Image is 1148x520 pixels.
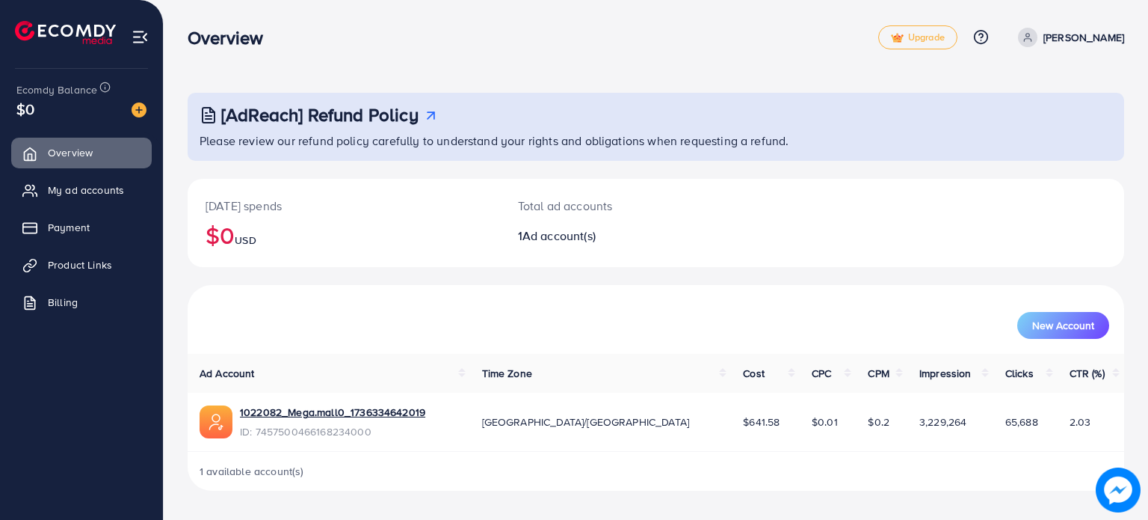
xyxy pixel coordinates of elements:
a: 1022082_Mega.mall0_1736334642019 [240,405,425,420]
h2: 1 [518,229,716,243]
a: My ad accounts [11,175,152,205]
span: $0 [16,98,34,120]
span: $641.58 [743,415,780,429]
h2: $0 [206,221,482,249]
img: tick [891,33,904,43]
span: USD [235,233,256,248]
span: Cost [743,366,765,381]
span: Product Links [48,257,112,272]
span: ID: 7457500466168234000 [240,424,425,439]
span: CPM [868,366,889,381]
span: Ad Account [200,366,255,381]
a: tickUpgrade [878,25,957,49]
span: $0.01 [812,415,838,429]
span: Clicks [1005,366,1034,381]
img: image [132,103,146,117]
span: Upgrade [891,32,945,43]
span: [GEOGRAPHIC_DATA]/[GEOGRAPHIC_DATA] [482,415,690,429]
button: New Account [1017,312,1109,339]
span: CTR (%) [1070,366,1105,381]
span: 3,229,264 [919,415,966,429]
p: Total ad accounts [518,197,716,215]
span: Impression [919,366,972,381]
img: menu [132,28,149,46]
img: ic-ads-acc.e4c84228.svg [200,406,232,438]
span: 2.03 [1070,415,1091,429]
span: Payment [48,220,90,235]
p: Please review our refund policy carefully to understand your rights and obligations when requesti... [200,132,1115,150]
a: Product Links [11,250,152,280]
img: logo [15,21,116,44]
span: 65,688 [1005,415,1038,429]
span: Overview [48,145,93,160]
h3: [AdReach] Refund Policy [221,104,419,126]
a: Overview [11,138,152,168]
span: My ad accounts [48,183,124,198]
a: [PERSON_NAME] [1012,28,1124,47]
h3: Overview [188,27,275,49]
span: $0.2 [868,415,889,429]
span: New Account [1032,320,1094,331]
span: Billing [48,295,78,310]
p: [DATE] spends [206,197,482,215]
img: image [1096,468,1141,513]
span: Time Zone [482,366,532,381]
span: 1 available account(s) [200,464,304,479]
p: [PERSON_NAME] [1043,28,1124,46]
a: Billing [11,287,152,317]
span: Ad account(s) [522,227,596,244]
a: Payment [11,212,152,242]
span: Ecomdy Balance [16,82,97,97]
span: CPC [812,366,831,381]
